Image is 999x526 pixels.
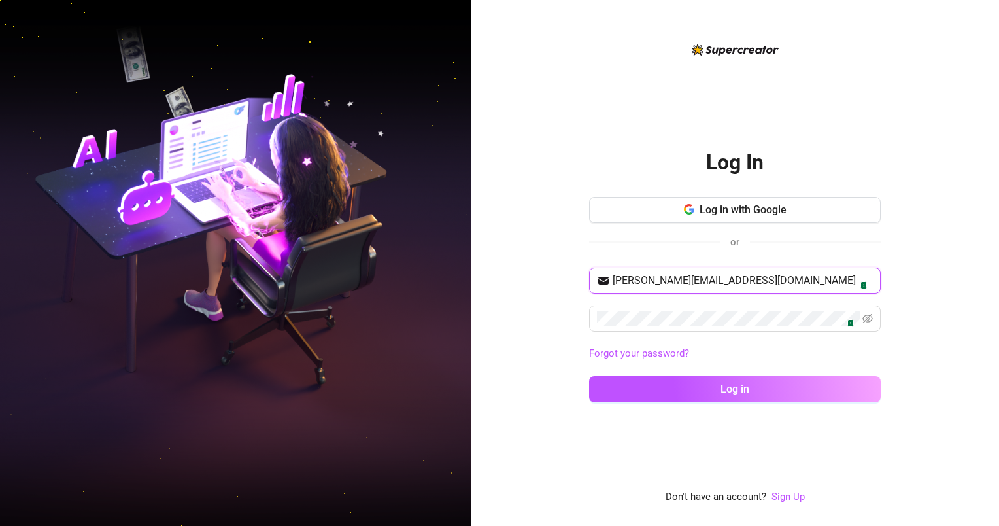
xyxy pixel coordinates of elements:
[589,197,881,223] button: Log in with Google
[771,489,805,505] a: Sign Up
[700,203,787,216] span: Log in with Google
[847,319,855,327] span: 1
[692,44,779,56] img: logo-BBDzfeDw.svg
[862,313,873,324] span: eye-invisible
[771,491,805,502] a: Sign Up
[855,275,865,286] img: npw-badge-icon.svg
[589,346,881,362] a: Forgot your password?
[730,236,739,248] span: or
[613,273,873,289] input: Your email
[720,383,749,395] span: Log in
[589,347,689,359] a: Forgot your password?
[589,376,881,402] button: Log in
[666,489,766,505] span: Don't have an account?
[860,281,868,289] span: 1
[841,313,852,324] img: npw-badge-icon.svg
[706,149,764,176] h2: Log In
